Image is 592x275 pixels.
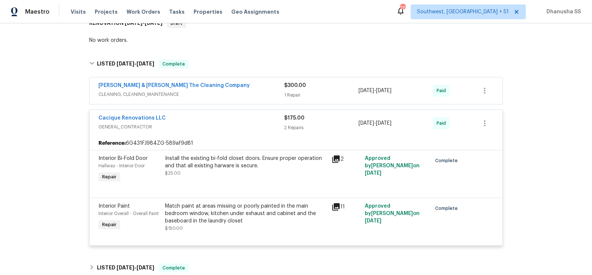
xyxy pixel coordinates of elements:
h6: LISTED [97,60,154,68]
span: Hallway - Interior Door [98,164,145,168]
span: [DATE] [376,88,391,93]
h6: RENOVATION [89,19,162,28]
span: Repair [99,221,120,228]
h6: LISTED [97,264,154,272]
span: Interior Bi-Fold Door [98,156,148,161]
span: Paid [437,120,449,127]
span: Visits [71,8,86,16]
b: Reference: [98,140,126,147]
span: Approved by [PERSON_NAME] on [365,156,420,176]
div: 772 [400,4,405,12]
span: - [117,61,154,66]
span: Southwest, [GEOGRAPHIC_DATA] + 51 [417,8,509,16]
span: [DATE] [376,121,391,126]
div: 2 [332,155,360,164]
span: Properties [194,8,222,16]
span: Paid [437,87,449,94]
span: [DATE] [117,265,134,270]
span: [DATE] [359,88,374,93]
span: [DATE] [365,218,381,224]
div: 6G431FJ984ZG-589af9d81 [90,137,502,150]
div: RENOVATION [DATE]-[DATE]Draft [87,11,505,35]
div: Install the existing bi-fold closet doors. Ensure proper operation and that all existing harware ... [165,155,327,170]
span: Work Orders [127,8,160,16]
span: Projects [95,8,118,16]
span: Dhanusha SS [544,8,581,16]
span: $150.00 [165,226,183,231]
span: Interior Paint [98,204,130,209]
span: [DATE] [365,171,381,176]
span: $175.00 [284,115,305,121]
div: 11 [332,202,360,211]
span: [DATE] [117,61,134,66]
span: CLEANING, CLEANING_MAINTENANCE [98,91,284,98]
span: Repair [99,173,120,181]
span: Complete [159,60,188,68]
span: - [359,120,391,127]
div: 2 Repairs [284,124,359,131]
span: Complete [435,157,461,164]
span: [DATE] [137,61,154,66]
span: - [359,87,391,94]
span: - [117,265,154,270]
div: 1 Repair [284,91,359,99]
span: [DATE] [359,121,374,126]
span: Interior Overall - Overall Paint [98,211,159,216]
span: Maestro [25,8,50,16]
a: Cacique Renovations LLC [98,115,166,121]
div: No work orders. [89,37,503,44]
a: [PERSON_NAME] & [PERSON_NAME] The Cleaning Company [98,83,250,88]
span: $300.00 [284,83,306,88]
span: [DATE] [137,265,154,270]
span: $25.00 [165,171,181,175]
span: Draft [168,20,185,27]
span: Complete [159,264,188,272]
span: Approved by [PERSON_NAME] on [365,204,420,224]
span: Geo Assignments [231,8,279,16]
div: Match paint at areas missing or poorly painted in the main bedroom window, kitchen under exhaust ... [165,202,327,225]
span: Complete [435,205,461,212]
span: GENERAL_CONTRACTOR [98,123,284,131]
span: Tasks [169,9,185,14]
div: LISTED [DATE]-[DATE]Complete [87,52,505,76]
